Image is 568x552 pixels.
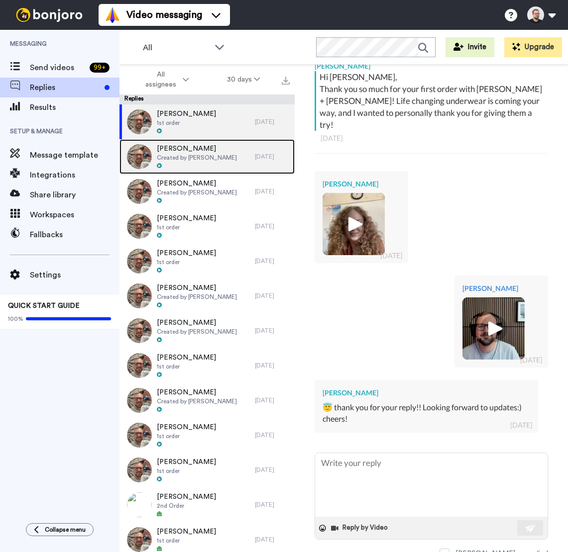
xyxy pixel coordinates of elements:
a: [PERSON_NAME]1st order[DATE] [119,418,295,453]
img: f6137b88-6407-461a-afb2-3036642b1d84-thumb.jpg [127,388,152,413]
span: 1st order [157,467,216,475]
img: 9c12dbf2-f0a6-4e89-b412-cd37dc959686-thumb.jpg [462,297,525,360]
a: [PERSON_NAME]Created by [PERSON_NAME][DATE] [119,313,295,348]
div: Replies [119,94,295,104]
div: 99 + [90,63,110,73]
div: [DATE] [321,133,542,143]
span: [PERSON_NAME] [157,318,237,328]
span: All assignees [140,70,181,90]
div: [PERSON_NAME] [323,179,400,189]
span: 1st order [157,119,216,127]
span: [PERSON_NAME] [157,109,216,119]
div: 😇 thank you for your reply!! Looking forward to updates:) cheers! [323,402,530,425]
span: Replies [30,82,101,93]
span: 1st order [157,258,216,266]
a: [PERSON_NAME]1st order[DATE] [119,348,295,383]
span: [PERSON_NAME] [157,283,237,293]
div: [DATE] [255,466,290,474]
a: [PERSON_NAME]1st order[DATE] [119,104,295,139]
span: Video messaging [126,8,202,22]
button: Export all results that match these filters now. [279,72,293,87]
span: All [143,42,210,54]
button: 30 days [208,71,279,89]
a: [PERSON_NAME]2nd Order[DATE] [119,487,295,522]
img: efa524da-70a9-41f2-aa42-4cb2d5cfdec7-thumb.jpg [127,249,152,274]
img: ic_play_thick.png [480,315,507,342]
span: [PERSON_NAME] [157,213,216,223]
span: [PERSON_NAME] [157,144,237,154]
button: Invite [446,37,494,57]
a: [PERSON_NAME]1st order[DATE] [119,209,295,244]
a: [PERSON_NAME]Created by [PERSON_NAME][DATE] [119,278,295,313]
button: Reply by Video [330,521,391,536]
span: Integrations [30,169,119,181]
div: [PERSON_NAME] [323,388,530,398]
div: [DATE] [380,251,402,261]
div: [DATE] [255,153,290,161]
span: Results [30,101,119,113]
img: bj-logo-header-white.svg [12,8,87,22]
div: [DATE] [255,501,290,509]
span: 1st order [157,223,216,231]
div: [DATE] [255,257,290,265]
img: export.svg [282,77,290,85]
img: 8db93726-50d8-4d85-967b-90c4cb94ea46-thumb.jpg [127,492,152,517]
div: [DATE] [255,292,290,300]
img: f6137b88-6407-461a-afb2-3036642b1d84-thumb.jpg [127,283,152,308]
span: [PERSON_NAME] [157,492,216,502]
img: f6137b88-6407-461a-afb2-3036642b1d84-thumb.jpg [127,318,152,343]
a: [PERSON_NAME]Created by [PERSON_NAME][DATE] [119,174,295,209]
a: [PERSON_NAME]1st order[DATE] [119,244,295,278]
span: [PERSON_NAME] [157,179,237,188]
img: efa524da-70a9-41f2-aa42-4cb2d5cfdec7-thumb.jpg [127,353,152,378]
div: [DATE] [255,362,290,369]
span: [PERSON_NAME] [157,527,216,537]
img: efa524da-70a9-41f2-aa42-4cb2d5cfdec7-thumb.jpg [127,109,152,134]
div: [DATE] [255,396,290,404]
div: [PERSON_NAME] [462,283,540,293]
div: Hi [PERSON_NAME], Thank you so much for your first order with [PERSON_NAME] + [PERSON_NAME]! Life... [320,71,546,131]
span: 1st order [157,432,216,440]
img: efa524da-70a9-41f2-aa42-4cb2d5cfdec7-thumb.jpg [127,423,152,448]
button: Upgrade [504,37,562,57]
span: Created by [PERSON_NAME] [157,328,237,336]
span: 1st order [157,363,216,370]
button: Collapse menu [26,523,94,536]
a: [PERSON_NAME]Created by [PERSON_NAME][DATE] [119,383,295,418]
img: vm-color.svg [105,7,120,23]
img: efa524da-70a9-41f2-aa42-4cb2d5cfdec7-thumb.jpg [127,458,152,482]
div: [DATE] [255,536,290,544]
span: [PERSON_NAME] [157,422,216,432]
span: Fallbacks [30,229,119,241]
span: Share library [30,189,119,201]
img: ic_play_thick.png [340,210,367,238]
img: dbc3fcbf-27fc-4078-aaed-b50ba0f6d3b9-thumb.jpg [323,193,385,255]
span: 2nd Order [157,502,216,510]
span: 1st order [157,537,216,545]
span: QUICK START GUIDE [8,302,80,309]
a: [PERSON_NAME]Created by [PERSON_NAME][DATE] [119,139,295,174]
div: [DATE] [255,327,290,335]
span: [PERSON_NAME] [157,353,216,363]
span: Workspaces [30,209,119,221]
span: [PERSON_NAME] [157,387,237,397]
div: [DATE] [255,187,290,195]
span: Settings [30,269,119,281]
img: efa524da-70a9-41f2-aa42-4cb2d5cfdec7-thumb.jpg [127,527,152,552]
div: [DATE] [255,222,290,230]
img: send-white.svg [525,524,536,532]
div: [DATE] [520,355,542,365]
img: f6137b88-6407-461a-afb2-3036642b1d84-thumb.jpg [127,179,152,204]
span: 100% [8,315,23,323]
span: Collapse menu [45,526,86,534]
img: efa524da-70a9-41f2-aa42-4cb2d5cfdec7-thumb.jpg [127,214,152,239]
span: Created by [PERSON_NAME] [157,154,237,162]
button: All assignees [121,66,208,93]
span: Message template [30,149,119,161]
span: Created by [PERSON_NAME] [157,188,237,196]
img: f6137b88-6407-461a-afb2-3036642b1d84-thumb.jpg [127,144,152,169]
span: [PERSON_NAME] [157,248,216,258]
div: [DATE] [510,420,532,430]
a: [PERSON_NAME]1st order[DATE] [119,453,295,487]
